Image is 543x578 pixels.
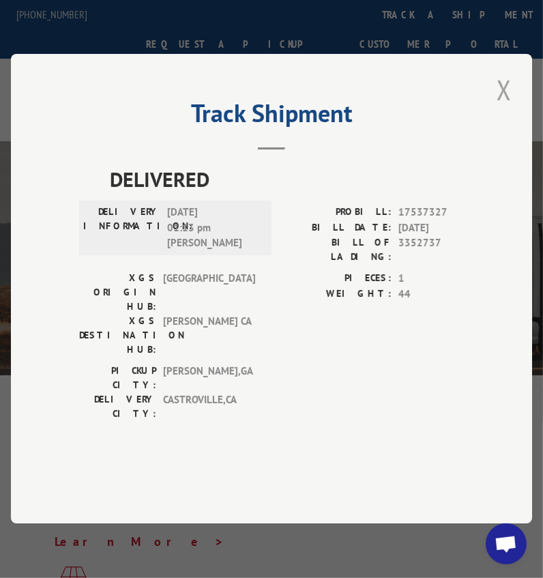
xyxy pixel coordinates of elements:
span: [PERSON_NAME] CA [163,315,255,358]
label: BILL OF LADING: [284,236,392,265]
label: PIECES: [284,272,392,287]
span: 3352737 [398,236,488,265]
span: 44 [398,287,488,302]
h2: Track Shipment [79,104,464,130]
span: 17537327 [398,205,488,221]
span: [GEOGRAPHIC_DATA] [163,272,255,315]
span: DELIVERED [110,164,488,195]
span: CASTROVILLE , CA [163,393,255,422]
label: DELIVERY CITY: [79,393,156,422]
button: Close modal [493,71,516,109]
label: WEIGHT: [284,287,392,302]
label: DELIVERY INFORMATION: [83,205,160,252]
a: Open chat [486,523,527,564]
label: XGS ORIGIN HUB: [79,272,156,315]
label: PICKUP CITY: [79,364,156,393]
label: PROBILL: [284,205,392,221]
span: [DATE] [398,220,488,236]
span: 1 [398,272,488,287]
span: [DATE] 01:13 pm [PERSON_NAME] [167,205,259,252]
span: [PERSON_NAME] , GA [163,364,255,393]
label: BILL DATE: [284,220,392,236]
label: XGS DESTINATION HUB: [79,315,156,358]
